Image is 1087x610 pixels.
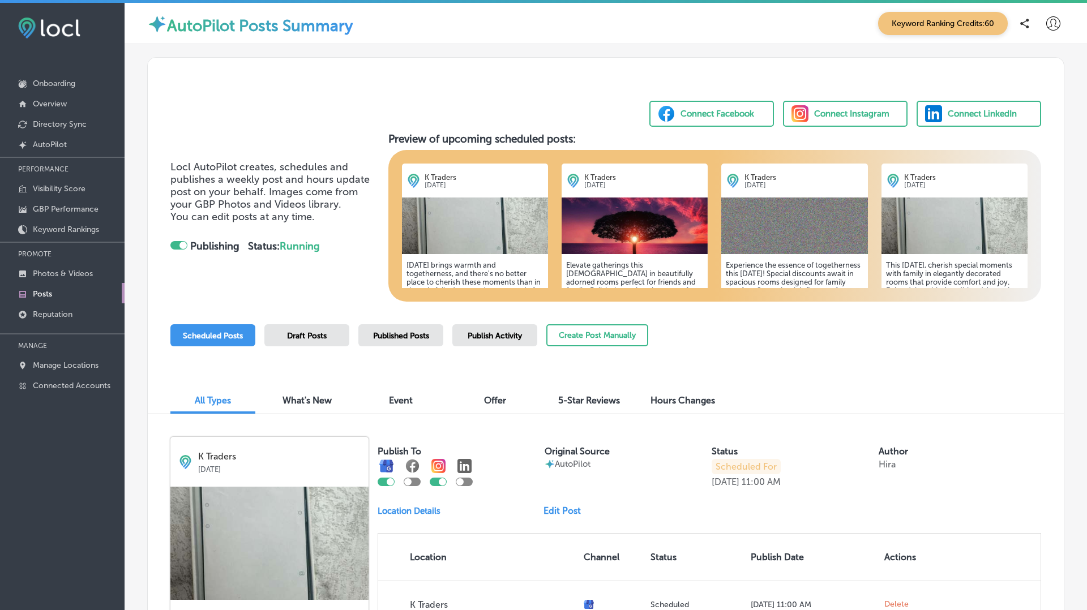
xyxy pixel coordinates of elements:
p: GBP Performance [33,204,99,214]
div: Connect Instagram [814,105,889,122]
img: autopilot-icon [147,14,167,34]
button: Connect Facebook [649,101,774,127]
p: Visibility Score [33,184,85,194]
p: Keyword Rankings [33,225,99,234]
p: [DATE] [744,182,863,189]
p: Reputation [33,310,72,319]
img: logo [178,455,192,469]
img: logo [726,174,740,188]
span: Hours Changes [651,395,715,406]
p: Directory Sync [33,119,87,129]
p: Posts [33,289,52,299]
h5: Elevate gatherings this [DEMOGRAPHIC_DATA] in beautifully adorned rooms perfect for friends and f... [566,261,703,354]
span: Published Posts [373,331,429,341]
span: Running [280,240,320,252]
p: Manage Locations [33,360,99,370]
h3: Preview of upcoming scheduled posts: [388,132,1042,145]
p: K Traders [584,173,703,182]
label: Publish To [378,446,421,457]
label: Original Source [545,446,610,457]
th: Channel [579,534,646,581]
span: Publish Activity [468,331,522,341]
p: 11:00 AM [742,476,781,487]
button: Create Post Manually [546,324,648,346]
span: Delete [884,599,909,609]
p: [DATE] [712,476,739,487]
p: Hira [879,459,896,470]
div: Connect LinkedIn [948,105,1017,122]
p: K Traders [904,173,1023,182]
th: Status [646,534,746,581]
span: Draft Posts [287,331,327,341]
p: K Traders [744,173,863,182]
p: AutoPilot [555,459,590,469]
th: Location [378,534,579,581]
label: Status [712,446,738,457]
p: Connected Accounts [33,381,110,390]
p: Scheduled For [712,459,781,474]
img: autopilot-icon [545,459,555,469]
p: [DATE] [425,182,543,189]
img: 1750817784ec1ac5e2-4ae4-4ba3-a547-bc7da7ac1a19_2025-06-24.jpg [170,487,369,600]
img: logo [406,174,421,188]
button: Connect LinkedIn [917,101,1041,127]
p: K Traders [198,452,361,462]
p: [DATE] [584,182,703,189]
img: 1755784832569542ab-36ca-402d-bc38-d7edf525b7cc_2025-08-21.png [562,197,708,254]
img: logo [886,174,900,188]
img: logo [566,174,580,188]
span: You can edit posts at any time. [170,211,315,223]
span: All Types [195,395,231,406]
strong: Status: [248,240,320,252]
p: Scheduled [651,600,742,609]
p: [DATE] 11:00 AM [751,600,875,609]
h5: [DATE] brings warmth and togetherness, and there's no better place to cherish these moments than ... [406,261,543,363]
span: Keyword Ranking Credits: 60 [878,12,1008,35]
span: Offer [484,395,506,406]
button: Connect Instagram [783,101,908,127]
label: AutoPilot Posts Summary [167,16,353,35]
img: 17550893781975afbf-d43e-4cea-9c06-d5464eb810af_2025-08-11.jpg [721,197,867,254]
img: fda3e92497d09a02dc62c9cd864e3231.png [18,18,80,38]
strong: Publishing [190,240,239,252]
span: What's New [283,395,332,406]
p: Onboarding [33,79,75,88]
a: Edit Post [543,505,590,516]
div: Connect Facebook [681,105,754,122]
label: Author [879,446,908,457]
p: [DATE] [904,182,1023,189]
th: Actions [880,534,934,581]
p: Location Details [378,506,440,516]
img: 1750817784ec1ac5e2-4ae4-4ba3-a547-bc7da7ac1a19_2025-06-24.jpg [881,197,1028,254]
h5: This [DATE], cherish special moments with family in elegantly decorated rooms that provide comfor... [886,261,1023,354]
p: K Traders [410,599,575,610]
p: Photos & Videos [33,269,93,278]
span: Locl AutoPilot creates, schedules and publishes a weekly post and hours update post on your behal... [170,161,370,211]
p: K Traders [425,173,543,182]
p: [DATE] [198,462,361,474]
p: AutoPilot [33,140,67,149]
p: Overview [33,99,67,109]
th: Publish Date [746,534,880,581]
h5: Experience the essence of togetherness this [DATE]! Special discounts await in spacious rooms des... [726,261,863,354]
span: Scheduled Posts [183,331,243,341]
span: Event [389,395,413,406]
span: 5-Star Reviews [558,395,620,406]
img: 1750817784ec1ac5e2-4ae4-4ba3-a547-bc7da7ac1a19_2025-06-24.jpg [402,197,548,254]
